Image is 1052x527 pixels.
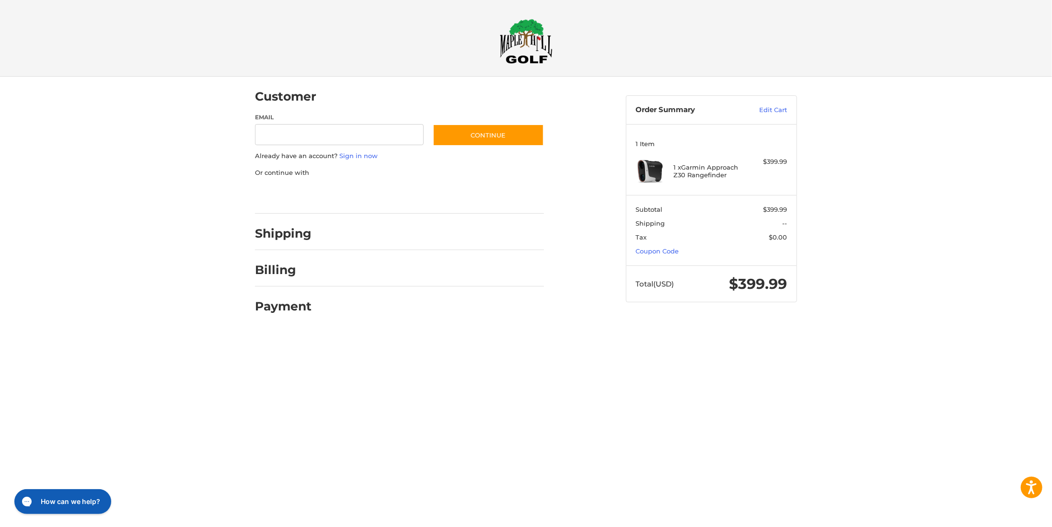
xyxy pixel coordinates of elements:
[729,275,787,293] span: $399.99
[636,206,663,213] span: Subtotal
[255,168,544,178] p: Or continue with
[333,187,405,204] iframe: PayPal-paylater
[636,233,647,241] span: Tax
[339,152,378,160] a: Sign in now
[636,140,787,148] h3: 1 Item
[255,151,544,161] p: Already have an account?
[252,187,324,204] iframe: PayPal-paypal
[433,124,544,146] button: Continue
[255,226,312,241] h2: Shipping
[415,187,486,204] iframe: PayPal-venmo
[636,279,674,288] span: Total (USD)
[674,163,747,179] h4: 1 x Garmin Approach Z30 Rangefinder
[500,19,553,64] img: Maple Hill Golf
[10,486,114,517] iframe: Gorgias live chat messenger
[255,89,316,104] h2: Customer
[255,299,312,314] h2: Payment
[636,105,739,115] h3: Order Summary
[636,219,665,227] span: Shipping
[255,263,311,277] h2: Billing
[750,157,787,167] div: $399.99
[739,105,787,115] a: Edit Cart
[636,247,679,255] a: Coupon Code
[255,113,424,122] label: Email
[783,219,787,227] span: --
[769,233,787,241] span: $0.00
[763,206,787,213] span: $399.99
[973,501,1052,527] iframe: Google Customer Reviews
